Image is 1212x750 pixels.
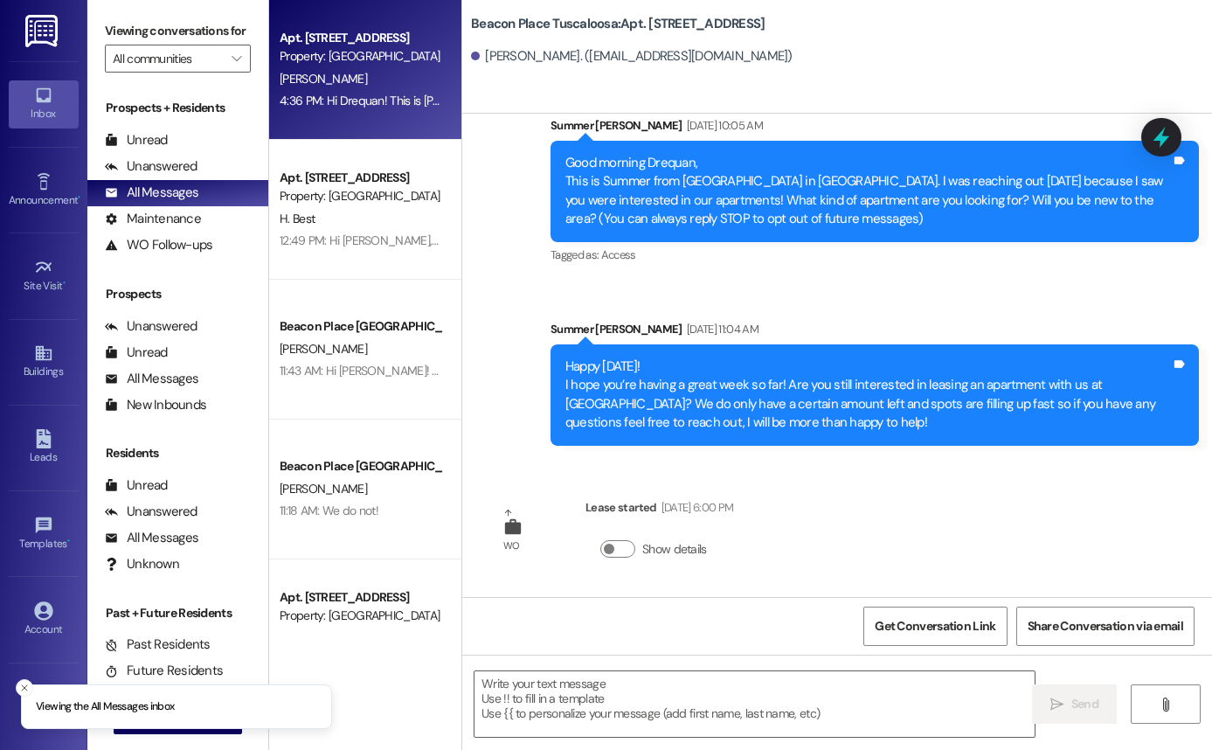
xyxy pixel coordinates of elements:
[105,184,198,202] div: All Messages
[642,540,707,559] label: Show details
[863,607,1007,646] button: Get Conversation Link
[551,320,1199,344] div: Summer [PERSON_NAME]
[1050,698,1063,712] i: 
[280,187,441,205] div: Property: [GEOGRAPHIC_DATA] [GEOGRAPHIC_DATA]
[471,15,765,33] b: Beacon Place Tuscaloosa: Apt. [STREET_ADDRESS]
[105,344,168,362] div: Unread
[87,444,268,462] div: Residents
[280,341,367,357] span: [PERSON_NAME]
[1159,698,1172,712] i: 
[682,320,758,338] div: [DATE] 11:04 AM
[280,481,367,497] span: [PERSON_NAME]
[682,116,763,135] div: [DATE] 10:05 AM
[9,682,79,729] a: Support
[280,233,769,248] div: 12:49 PM: Hi [PERSON_NAME], Thank you so much! I will try to clean it again and see if that works.
[63,277,66,289] span: •
[105,317,197,336] div: Unanswered
[471,47,793,66] div: [PERSON_NAME]. ([EMAIL_ADDRESS][DOMAIN_NAME])
[601,247,636,262] span: Access
[105,529,198,547] div: All Messages
[105,210,201,228] div: Maintenance
[9,80,79,128] a: Inbox
[105,370,198,388] div: All Messages
[280,317,441,336] div: Beacon Place [GEOGRAPHIC_DATA] Prospect
[1028,617,1183,635] span: Share Conversation via email
[280,71,367,87] span: [PERSON_NAME]
[280,588,441,607] div: Apt. [STREET_ADDRESS]
[280,503,378,518] div: 11:18 AM: We do not!
[280,211,315,226] span: H. Best
[16,679,33,697] button: Close toast
[503,537,520,555] div: WO
[551,116,1199,141] div: Summer [PERSON_NAME]
[280,607,441,625] div: Property: [GEOGRAPHIC_DATA] [GEOGRAPHIC_DATA]
[36,699,175,715] p: Viewing the All Messages inbox
[113,45,223,73] input: All communities
[9,424,79,471] a: Leads
[657,498,734,517] div: [DATE] 6:00 PM
[105,236,212,254] div: WO Follow-ups
[565,154,1171,229] div: Good morning Drequan, This is Summer from [GEOGRAPHIC_DATA] in [GEOGRAPHIC_DATA]. I was reaching ...
[87,285,268,303] div: Prospects
[280,47,441,66] div: Property: [GEOGRAPHIC_DATA] [GEOGRAPHIC_DATA]
[87,604,268,622] div: Past + Future Residents
[1032,684,1117,724] button: Send
[9,338,79,385] a: Buildings
[87,99,268,117] div: Prospects + Residents
[280,29,441,47] div: Apt. [STREET_ADDRESS]
[551,242,1199,267] div: Tagged as:
[105,555,179,573] div: Unknown
[105,662,223,680] div: Future Residents
[1071,695,1098,713] span: Send
[9,510,79,558] a: Templates •
[67,535,70,547] span: •
[105,503,197,521] div: Unanswered
[875,617,995,635] span: Get Conversation Link
[25,15,61,47] img: ResiDesk Logo
[232,52,241,66] i: 
[78,191,80,204] span: •
[565,358,1171,433] div: Happy [DATE]! I hope you’re having a great week so far! Are you still interested in leasing an ap...
[105,635,211,654] div: Past Residents
[105,131,168,149] div: Unread
[105,396,206,414] div: New Inbounds
[105,17,251,45] label: Viewing conversations for
[280,457,441,476] div: Beacon Place [GEOGRAPHIC_DATA] Prospect
[280,169,441,187] div: Apt. [STREET_ADDRESS]
[1016,607,1195,646] button: Share Conversation via email
[105,157,197,176] div: Unanswered
[9,596,79,643] a: Account
[585,498,733,523] div: Lease started
[105,476,168,495] div: Unread
[9,253,79,300] a: Site Visit •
